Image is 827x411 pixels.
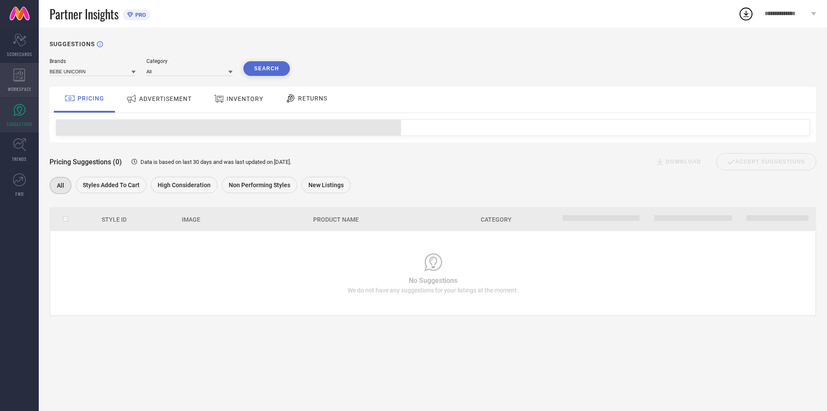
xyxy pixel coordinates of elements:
span: Styles Added To Cart [83,182,140,188]
span: Partner Insights [50,5,118,23]
span: New Listings [308,182,344,188]
span: SCORECARDS [7,51,32,57]
div: Accept Suggestions [716,153,816,170]
span: INVENTORY [227,95,263,102]
span: All [57,182,64,189]
span: Image [182,216,200,223]
span: High Consideration [158,182,211,188]
span: TRENDS [12,156,27,162]
span: No Suggestions [409,276,457,285]
span: We do not have any suggestions for your listings at the moment. [348,287,519,294]
span: Non Performing Styles [229,182,290,188]
div: Category [146,58,233,64]
span: PRO [133,12,146,18]
button: Search [243,61,290,76]
span: Data is based on last 30 days and was last updated on [DATE] . [140,159,291,165]
div: Brands [50,58,136,64]
span: ADVERTISEMENT [139,95,192,102]
div: Open download list [738,6,754,22]
span: RETURNS [298,95,327,102]
span: Style Id [102,216,127,223]
span: Product Name [313,216,359,223]
span: WORKSPACE [8,86,31,92]
span: PRICING [78,95,104,102]
span: FWD [16,191,24,197]
span: Pricing Suggestions (0) [50,158,122,166]
span: SUGGESTIONS [6,121,33,127]
span: Category [481,216,512,223]
h1: SUGGESTIONS [50,41,95,47]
